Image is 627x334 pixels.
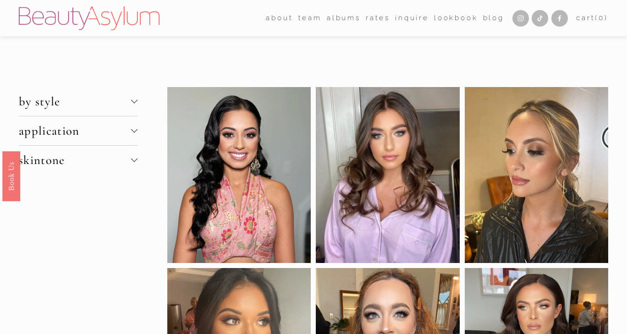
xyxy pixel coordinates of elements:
[266,12,293,25] span: about
[366,11,390,25] a: Rates
[19,87,137,116] button: by style
[327,11,361,25] a: albums
[395,11,429,25] a: Inquire
[551,10,568,27] a: Facebook
[595,14,608,22] span: ( )
[19,146,137,175] button: skintone
[599,14,605,22] span: 0
[19,116,137,145] button: application
[298,12,322,25] span: team
[576,12,608,25] a: 0 items in cart
[19,94,131,109] span: by style
[298,11,322,25] a: folder dropdown
[266,11,293,25] a: folder dropdown
[19,123,131,138] span: application
[19,153,131,168] span: skintone
[2,151,20,201] a: Book Us
[19,6,159,30] img: Beauty Asylum | Bridal Hair &amp; Makeup Charlotte &amp; Atlanta
[512,10,529,27] a: Instagram
[483,11,504,25] a: Blog
[434,11,478,25] a: Lookbook
[532,10,548,27] a: TikTok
